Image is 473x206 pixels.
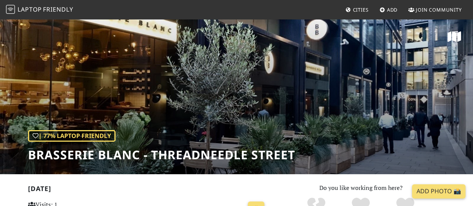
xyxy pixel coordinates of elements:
h2: [DATE] [28,185,268,196]
span: Join Community [416,6,462,13]
p: Do you like working from here? [277,183,445,193]
img: LaptopFriendly [6,5,15,14]
span: Cities [353,6,369,13]
span: Add [387,6,398,13]
span: Laptop [18,5,42,13]
a: Join Community [405,3,465,16]
a: Add [377,3,401,16]
div: | 77% Laptop Friendly [28,130,116,142]
h1: Brasserie Blanc - Threadneedle Street [28,148,295,162]
a: Cities [343,3,372,16]
span: Friendly [43,5,73,13]
a: LaptopFriendly LaptopFriendly [6,3,73,16]
a: Add Photo 📸 [412,184,466,199]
